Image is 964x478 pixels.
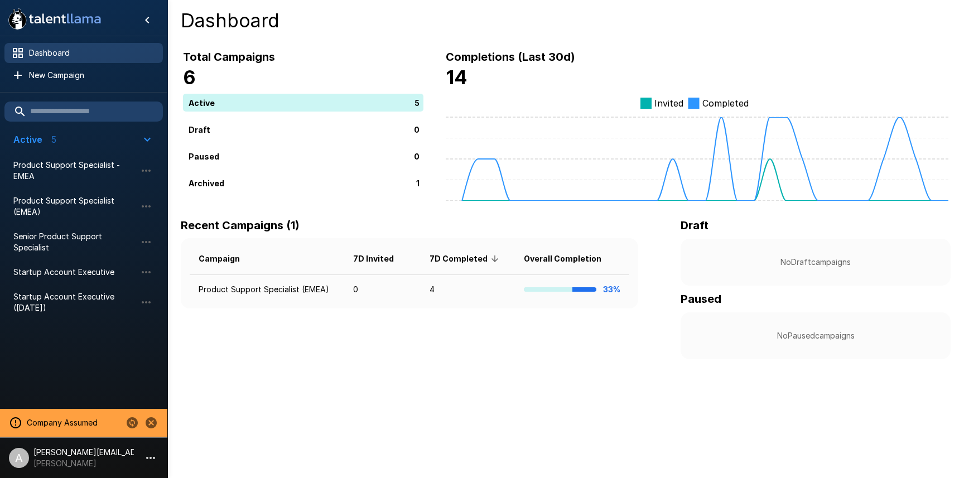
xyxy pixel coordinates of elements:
p: 0 [414,150,420,162]
td: 4 [421,275,515,305]
b: Paused [681,292,721,306]
td: 0 [344,275,421,305]
td: Product Support Specialist (EMEA) [190,275,344,305]
b: Completions (Last 30d) [446,50,575,64]
span: Overall Completion [524,252,616,265]
p: No Draft campaigns [698,257,933,268]
b: 14 [446,66,467,89]
span: Campaign [199,252,254,265]
h4: Dashboard [181,9,951,32]
p: 5 [414,96,420,108]
span: 7D Invited [353,252,408,265]
b: Total Campaigns [183,50,275,64]
span: 7D Completed [430,252,502,265]
p: No Paused campaigns [698,330,933,341]
b: Draft [681,219,708,232]
b: 33% [603,284,620,294]
b: Recent Campaigns (1) [181,219,300,232]
b: 6 [183,66,196,89]
p: 0 [414,123,420,135]
p: 1 [416,177,420,189]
